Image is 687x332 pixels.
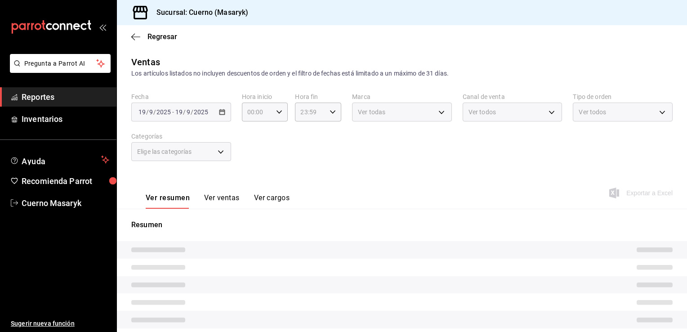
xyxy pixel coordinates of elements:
label: Tipo de orden [573,94,673,100]
span: Sugerir nueva función [11,319,109,328]
button: Regresar [131,32,177,41]
span: Inventarios [22,113,109,125]
button: Ver cargos [254,193,290,209]
label: Marca [352,94,452,100]
p: Resumen [131,220,673,230]
span: Ver todos [579,108,606,117]
span: / [183,108,186,116]
label: Hora inicio [242,94,288,100]
span: Ayuda [22,154,98,165]
input: ---- [193,108,209,116]
label: Fecha [131,94,231,100]
label: Categorías [131,133,231,139]
input: -- [175,108,183,116]
button: open_drawer_menu [99,23,106,31]
a: Pregunta a Parrot AI [6,65,111,75]
div: Los artículos listados no incluyen descuentos de orden y el filtro de fechas está limitado a un m... [131,69,673,78]
span: Regresar [147,32,177,41]
span: Reportes [22,91,109,103]
div: Ventas [131,55,160,69]
span: Ver todos [468,108,496,117]
input: -- [149,108,153,116]
button: Pregunta a Parrot AI [10,54,111,73]
label: Canal de venta [463,94,562,100]
h3: Sucursal: Cuerno (Masaryk) [149,7,248,18]
span: Elige las categorías [137,147,192,156]
span: / [191,108,193,116]
span: Pregunta a Parrot AI [24,59,97,68]
input: ---- [156,108,171,116]
span: Recomienda Parrot [22,175,109,187]
button: Ver ventas [204,193,240,209]
span: Cuerno Masaryk [22,197,109,209]
input: -- [186,108,191,116]
span: Ver todas [358,108,385,117]
input: -- [138,108,146,116]
button: Ver resumen [146,193,190,209]
span: / [153,108,156,116]
span: / [146,108,149,116]
span: - [172,108,174,116]
div: navigation tabs [146,193,290,209]
label: Hora fin [295,94,341,100]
